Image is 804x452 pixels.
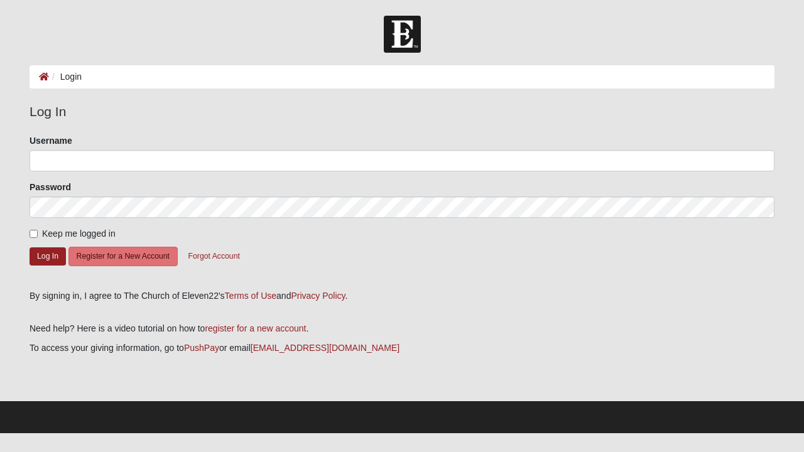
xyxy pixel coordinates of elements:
a: register for a new account [205,323,306,333]
label: Password [30,181,71,193]
a: [EMAIL_ADDRESS][DOMAIN_NAME] [251,343,399,353]
li: Login [49,70,82,83]
a: PushPay [184,343,219,353]
a: Privacy Policy [291,291,345,301]
legend: Log In [30,102,774,122]
input: Keep me logged in [30,230,38,238]
label: Username [30,134,72,147]
div: By signing in, I agree to The Church of Eleven22's and . [30,289,774,303]
button: Log In [30,247,66,266]
img: Church of Eleven22 Logo [384,16,421,53]
p: Need help? Here is a video tutorial on how to . [30,322,774,335]
span: Keep me logged in [42,229,116,239]
button: Register for a New Account [68,247,178,266]
a: Terms of Use [225,291,276,301]
p: To access your giving information, go to or email [30,342,774,355]
button: Forgot Account [180,247,248,266]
